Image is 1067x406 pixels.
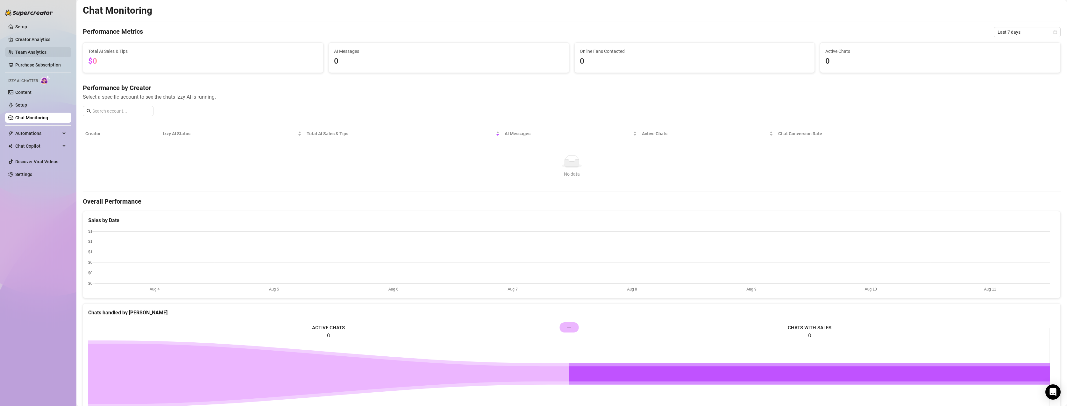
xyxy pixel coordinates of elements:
a: Team Analytics [15,50,46,55]
span: Total AI Sales & Tips [88,48,318,55]
span: calendar [1053,30,1057,34]
span: 0 [334,55,564,67]
span: Avatar successfully changed [509,5,566,12]
a: Setup [15,24,27,29]
a: Purchase Subscription [15,62,61,67]
div: Sales by Date [88,216,1055,224]
span: Active Chats [642,130,768,137]
h2: Chat Monitoring [83,4,152,17]
span: Izzy AI Status [163,130,296,137]
img: AI Chatter [40,75,50,85]
a: Discover Viral Videos [15,159,58,164]
th: Izzy AI Status [160,126,304,141]
div: No data [88,171,1056,178]
span: thunderbolt [8,131,13,136]
span: Chat Copilot [15,141,60,151]
a: Settings [15,172,32,177]
th: Active Chats [639,126,776,141]
span: Automations [15,128,60,138]
a: Setup [15,102,27,108]
div: Chats handled by [PERSON_NAME] [88,309,1055,317]
h4: Performance Metrics [83,27,143,37]
img: logo-BBDzfeDw.svg [5,10,53,16]
a: Creator Analytics [15,34,66,45]
img: Chat Copilot [8,144,12,148]
span: Last 7 days [998,27,1057,37]
h4: Performance by Creator [83,83,1061,92]
span: 0 [825,55,1055,67]
span: $0 [88,57,97,66]
span: Total AI Sales & Tips [307,130,494,137]
th: Chat Conversion Rate [776,126,963,141]
span: check-circle [501,6,507,11]
span: 0 [580,55,810,67]
span: AI Messages [505,130,632,137]
input: Search account... [92,108,150,115]
span: Active Chats [825,48,1055,55]
div: Open Intercom Messenger [1045,384,1061,400]
th: AI Messages [502,126,639,141]
span: Select a specific account to see the chats Izzy AI is running. [83,93,1061,101]
th: Total AI Sales & Tips [304,126,502,141]
span: search [87,109,91,113]
span: Izzy AI Chatter [8,78,38,84]
a: Content [15,90,32,95]
span: Online Fans Contacted [580,48,810,55]
span: AI Messages [334,48,564,55]
a: Chat Monitoring [15,115,48,120]
h4: Overall Performance [83,197,1061,206]
th: Creator [83,126,160,141]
